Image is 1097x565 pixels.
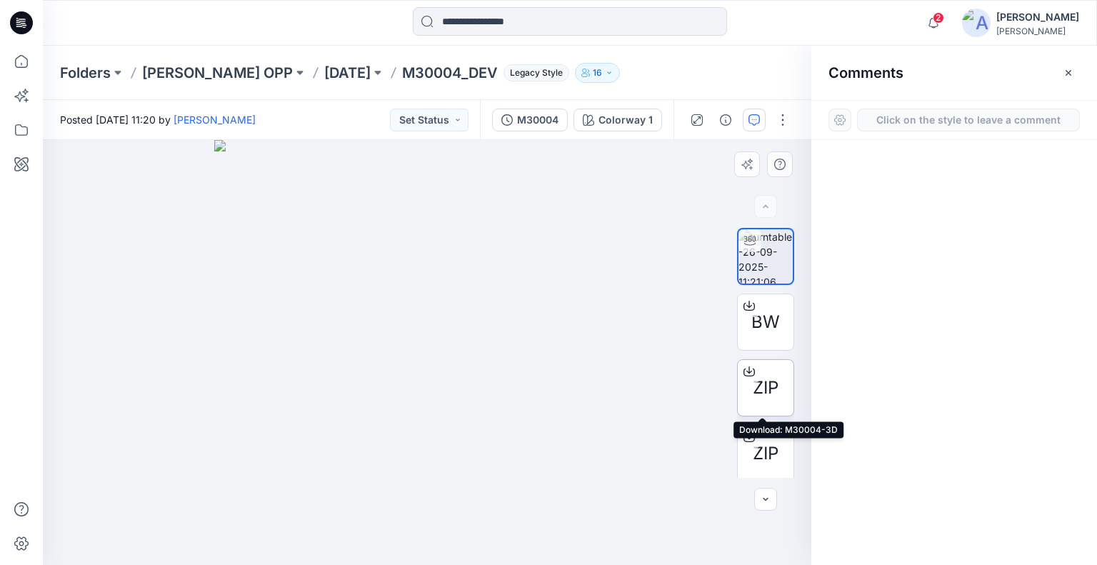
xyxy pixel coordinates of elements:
[492,109,568,131] button: M30004
[60,112,256,127] span: Posted [DATE] 11:20 by
[60,63,111,83] a: Folders
[751,309,780,335] span: BW
[517,112,558,128] div: M30004
[996,26,1079,36] div: [PERSON_NAME]
[714,109,737,131] button: Details
[738,229,793,284] img: turntable-26-09-2025-11:21:06
[573,109,662,131] button: Colorway 1
[598,112,653,128] div: Colorway 1
[174,114,256,126] a: [PERSON_NAME]
[753,441,778,466] span: ZIP
[575,63,620,83] button: 16
[142,63,293,83] a: [PERSON_NAME] OPP
[324,63,371,83] a: [DATE]
[933,12,944,24] span: 2
[962,9,991,37] img: avatar
[593,65,602,81] p: 16
[857,109,1080,131] button: Click on the style to leave a comment
[996,9,1079,26] div: [PERSON_NAME]
[828,64,903,81] h2: Comments
[402,63,498,83] p: M30004_DEV
[498,63,569,83] button: Legacy Style
[504,64,569,81] span: Legacy Style
[753,375,778,401] span: ZIP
